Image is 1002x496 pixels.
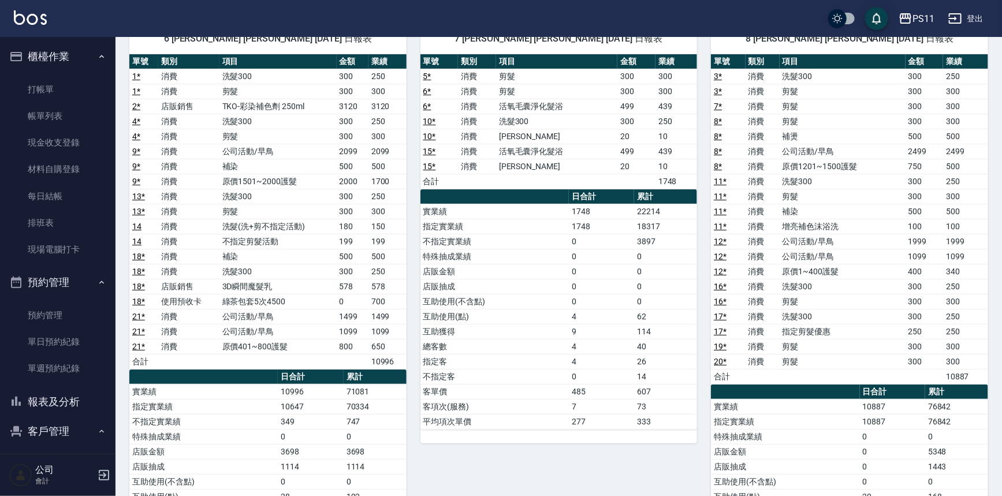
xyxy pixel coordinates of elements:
td: 消費 [458,144,496,159]
td: 500 [943,204,988,219]
td: 300 [906,279,943,294]
td: 0 [634,294,697,309]
td: [PERSON_NAME] [496,159,617,174]
td: 62 [634,309,697,324]
td: 客單價 [420,384,569,399]
td: 1700 [368,174,407,189]
td: 消費 [746,129,780,144]
th: 單號 [129,54,158,69]
td: 300 [943,84,988,99]
td: 消費 [746,189,780,204]
td: 349 [278,414,343,429]
td: 578 [337,279,368,294]
td: 300 [906,114,943,129]
td: 300 [906,309,943,324]
td: 消費 [746,354,780,369]
td: 補染 [219,249,337,264]
td: 互助使用(不含點) [420,294,569,309]
td: 0 [337,294,368,309]
th: 類別 [458,54,496,69]
td: 店販銷售 [158,279,219,294]
span: 6 [PERSON_NAME] [PERSON_NAME] [DATE] 日報表 [143,33,393,44]
td: 250 [943,324,988,339]
td: 活氧毛囊淨化髮浴 [496,144,617,159]
td: 客項次(服務) [420,399,569,414]
td: 洗髮(洗+剪不指定活動) [219,219,337,234]
td: 消費 [746,279,780,294]
td: TKO-彩染補色劑 250ml [219,99,337,114]
td: 500 [368,159,407,174]
td: 2099 [368,144,407,159]
td: 消費 [746,264,780,279]
td: 指定客 [420,354,569,369]
td: 250 [368,114,407,129]
td: 消費 [158,264,219,279]
td: 洗髮300 [496,114,617,129]
td: 400 [906,264,943,279]
td: 實業績 [129,384,278,399]
td: 不指定實業績 [420,234,569,249]
img: Logo [14,10,47,25]
td: 22214 [634,204,697,219]
td: 原價1~400護髮 [780,264,906,279]
th: 金額 [337,54,368,69]
td: 199 [368,234,407,249]
td: 補燙 [780,129,906,144]
td: 26 [634,354,697,369]
td: 20 [617,129,655,144]
td: 店販銷售 [158,99,219,114]
td: 消費 [458,99,496,114]
td: 250 [655,114,697,129]
td: 1099 [943,249,988,264]
td: 剪髮 [780,294,906,309]
td: 7 [569,399,634,414]
td: 500 [943,159,988,174]
a: 每日結帳 [5,183,111,210]
td: 剪髮 [780,354,906,369]
td: 114 [634,324,697,339]
td: 活氧毛囊淨化髮浴 [496,99,617,114]
td: 互助使用(點) [420,309,569,324]
td: 原價1501~2000護髮 [219,174,337,189]
td: 消費 [158,144,219,159]
td: 3120 [337,99,368,114]
td: 18317 [634,219,697,234]
td: 300 [906,84,943,99]
th: 日合計 [860,385,925,400]
th: 金額 [617,54,655,69]
td: 公司活動/早鳥 [219,309,337,324]
td: 1748 [569,204,634,219]
td: 250 [368,264,407,279]
td: 100 [943,219,988,234]
td: 0 [569,234,634,249]
td: 消費 [746,99,780,114]
td: 總客數 [420,339,569,354]
td: 300 [337,69,368,84]
table: a dense table [420,189,698,430]
button: 客戶管理 [5,416,111,446]
td: 消費 [746,324,780,339]
td: 2499 [943,144,988,159]
td: 250 [943,279,988,294]
td: 消費 [746,249,780,264]
td: 剪髮 [219,204,337,219]
th: 項目 [496,54,617,69]
td: 1499 [337,309,368,324]
td: 店販金額 [420,264,569,279]
td: 消費 [746,84,780,99]
td: 180 [337,219,368,234]
td: 店販抽成 [420,279,569,294]
td: 500 [943,129,988,144]
td: 300 [906,99,943,114]
td: 485 [569,384,634,399]
th: 累計 [344,370,407,385]
td: 300 [368,129,407,144]
td: 250 [943,174,988,189]
td: 不指定剪髮活動 [219,234,337,249]
td: 300 [906,189,943,204]
td: 消費 [158,219,219,234]
td: 互助獲得 [420,324,569,339]
td: 剪髮 [780,84,906,99]
td: 公司活動/早鳥 [780,234,906,249]
td: 指定實業績 [129,399,278,414]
